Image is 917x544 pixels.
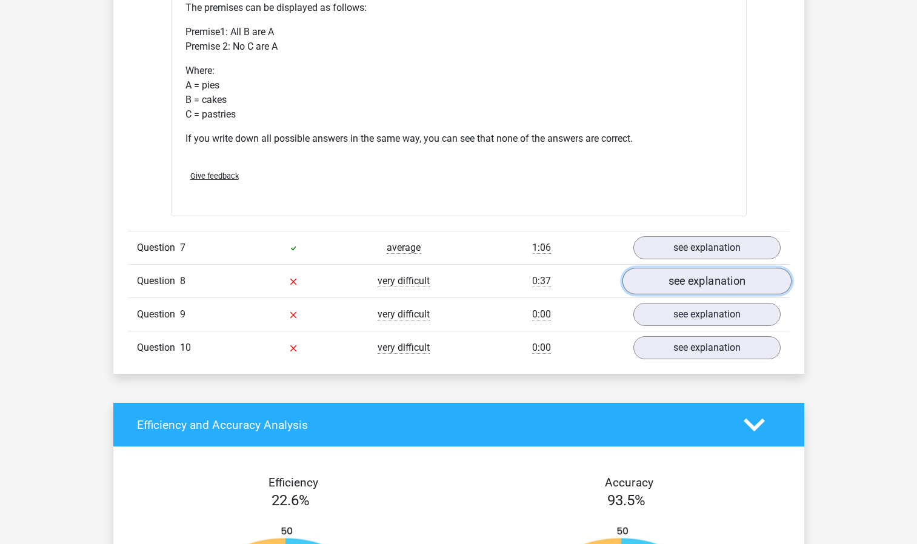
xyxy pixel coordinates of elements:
p: Where: A = pies B = cakes C = pastries [185,64,732,122]
span: 93.5% [607,492,645,509]
span: 10 [180,342,191,353]
h4: Efficiency and Accuracy Analysis [137,418,725,432]
span: 0:37 [532,275,551,287]
p: If you write down all possible answers in the same way, you can see that none of the answers are ... [185,131,732,146]
span: 0:00 [532,342,551,354]
span: 22.6% [272,492,310,509]
a: see explanation [633,303,781,326]
h4: Accuracy [473,476,785,489]
span: 0:00 [532,308,551,320]
span: 7 [180,242,185,253]
span: Give feedback [190,171,239,181]
span: very difficult [378,308,430,320]
p: The premises can be displayed as follows: [185,1,732,15]
h4: Efficiency [137,476,450,489]
span: Question [137,307,180,322]
span: very difficult [378,342,430,354]
span: 1:06 [532,242,551,254]
span: average [387,242,421,254]
span: very difficult [378,275,430,287]
span: 8 [180,275,185,287]
span: Question [137,274,180,288]
p: Premise1: All B are A Premise 2: No C are A [185,25,732,54]
span: 9 [180,308,185,320]
a: see explanation [633,236,781,259]
span: Question [137,340,180,355]
span: Question [137,240,180,255]
a: see explanation [633,336,781,359]
a: see explanation [622,268,791,294]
